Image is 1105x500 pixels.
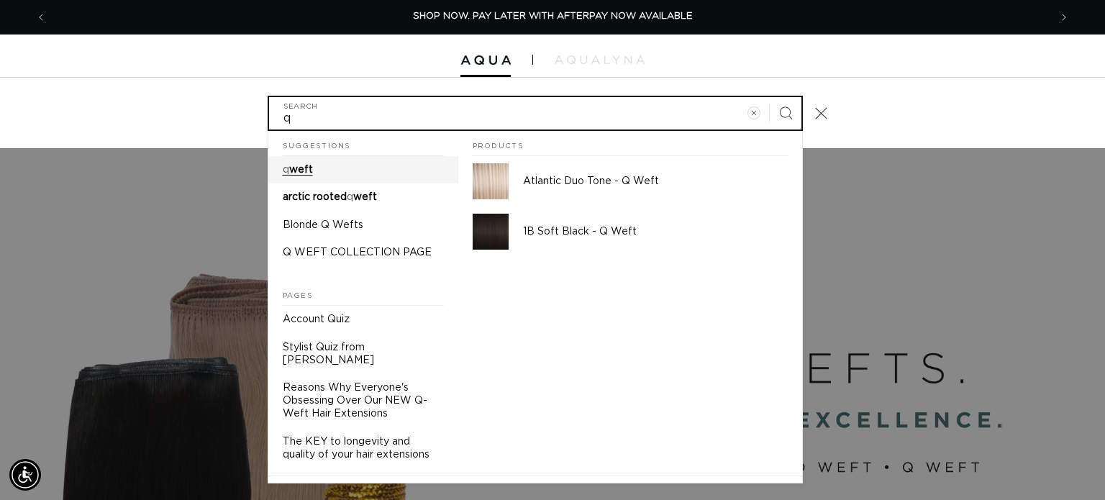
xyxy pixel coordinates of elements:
[1048,4,1080,31] button: Next announcement
[9,459,41,491] div: Accessibility Menu
[460,55,511,65] img: Aqua Hair Extensions
[268,374,458,428] a: Reasons Why Everyone's Obsessing Over Our NEW Q-Weft Hair Extensions
[283,281,444,306] h2: Pages
[283,165,289,175] mark: q
[523,175,788,188] p: Atlantic Duo Tone - Q Weft
[473,214,509,250] img: 1B Soft Black - Q Weft
[25,4,57,31] button: Previous announcement
[413,12,693,21] span: SHOP NOW. PAY LATER WITH AFTERPAY NOW AVAILABLE
[523,225,788,238] p: 1B Soft Black - Q Weft
[473,163,509,199] img: Atlantic Duo Tone - Q Weft
[283,341,444,367] p: Stylist Quiz from [PERSON_NAME]
[806,97,837,129] button: Close
[770,97,801,129] button: Search
[283,131,444,157] h2: Suggestions
[269,97,801,129] input: Search
[268,428,458,468] a: The KEY to longevity and quality of your hair extensions
[268,156,458,183] a: q weft
[347,192,353,202] mark: q
[283,246,432,259] p: Q WEFT COLLECTION PAGE
[268,212,458,239] a: Blonde Q Wefts
[283,313,350,326] p: Account Quiz
[283,163,313,176] p: q weft
[268,306,458,333] a: Account Quiz
[289,165,313,175] span: weft
[283,192,347,202] span: arctic rooted
[268,239,458,266] a: Q WEFT COLLECTION PAGE
[268,183,458,211] a: arctic rooted q weft
[473,131,788,157] h2: Products
[555,55,645,64] img: aqualyna.com
[458,206,802,257] a: 1B Soft Black - Q Weft
[283,381,444,421] p: Reasons Why Everyone's Obsessing Over Our NEW Q-Weft Hair Extensions
[458,156,802,206] a: Atlantic Duo Tone - Q Weft
[283,435,444,461] p: The KEY to longevity and quality of your hair extensions
[353,192,377,202] span: weft
[1033,431,1105,500] iframe: Chat Widget
[268,334,458,374] a: Stylist Quiz from [PERSON_NAME]
[283,219,363,232] p: Blonde Q Wefts
[283,191,377,204] p: arctic rooted q weft
[738,97,770,129] button: Clear search term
